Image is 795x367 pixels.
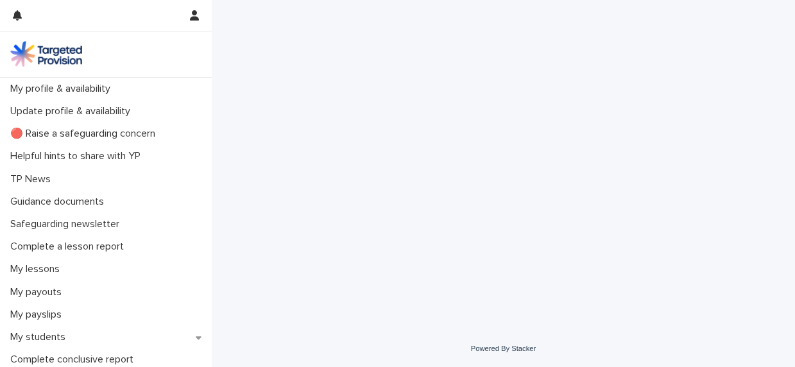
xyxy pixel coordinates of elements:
[5,331,76,343] p: My students
[5,309,72,321] p: My payslips
[5,105,141,117] p: Update profile & availability
[5,83,121,95] p: My profile & availability
[5,150,151,162] p: Helpful hints to share with YP
[5,218,130,230] p: Safeguarding newsletter
[5,196,114,208] p: Guidance documents
[5,354,144,366] p: Complete conclusive report
[10,41,82,67] img: M5nRWzHhSzIhMunXDL62
[5,241,134,253] p: Complete a lesson report
[5,263,70,275] p: My lessons
[5,286,72,298] p: My payouts
[471,345,536,352] a: Powered By Stacker
[5,173,61,185] p: TP News
[5,128,166,140] p: 🔴 Raise a safeguarding concern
